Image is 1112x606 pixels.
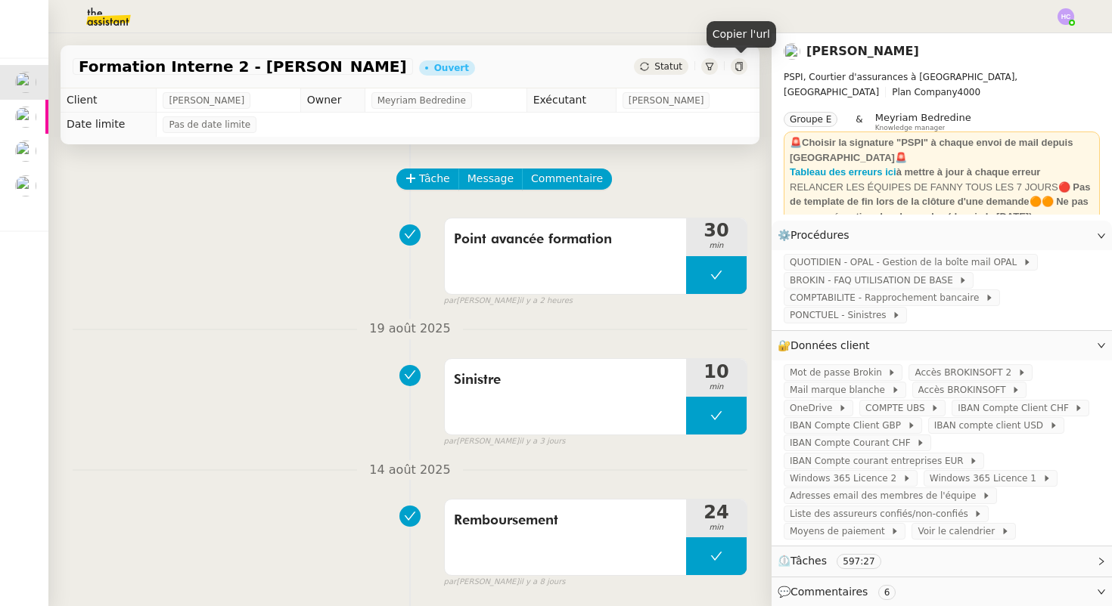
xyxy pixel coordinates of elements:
td: Owner [300,88,365,113]
span: par [444,435,457,448]
span: IBAN Compte courant entreprises EUR [790,453,969,468]
span: PSPI, Courtier d'assurances à [GEOGRAPHIC_DATA], [GEOGRAPHIC_DATA] [784,72,1017,97]
span: COMPTE UBS [865,400,930,416]
strong: 🚨Choisir la signature "PSPI" à chaque envoi de mail depuis [GEOGRAPHIC_DATA]🚨 [790,137,1073,163]
div: RELANCER LES ÉQUIPES DE FANNY TOUS LES 7 JOURS [790,180,1094,224]
span: Voir le calendrier [918,524,1000,539]
span: BROKIN - FAQ UTILISATION DE BASE [790,273,958,288]
img: users%2FTDxDvmCjFdN3QFePFNGdQUcJcQk1%2Favatar%2F0cfb3a67-8790-4592-a9ec-92226c678442 [15,175,36,196]
span: Moyens de paiement [790,524,890,539]
small: [PERSON_NAME] [444,295,573,308]
td: Client [61,88,157,113]
span: Commentaire [531,170,603,187]
span: Adresses email des membres de l'équipe [790,488,982,503]
span: Mot de passe Brokin [790,365,887,380]
a: [PERSON_NAME] [806,44,919,58]
span: Meyriam Bedredine [377,93,466,108]
span: 4000 [958,87,981,97]
span: OneDrive [790,400,838,416]
span: [PERSON_NAME] [169,93,244,108]
span: Accès BROKINSOFT 2 [915,365,1017,380]
span: Données client [791,339,870,351]
img: svg [1058,8,1074,25]
strong: à mettre à jour à chaque erreur [896,166,1041,178]
span: Remboursement [454,509,677,532]
img: users%2Fa6PbEmLwvGXylUqKytRPpDpAx153%2Favatar%2Ffanny.png [15,72,36,93]
span: Plan Company [892,87,957,97]
span: 24 [686,503,747,521]
span: ⚙️ [778,227,856,244]
small: [PERSON_NAME] [444,435,566,448]
span: 14 août 2025 [357,460,462,481]
span: min [686,240,747,252]
span: min [686,381,747,394]
span: il y a 3 jours [519,435,565,448]
span: 🔐 [778,337,876,354]
strong: 🔴 Pas de template de fin lors de la clôture d'une demande🟠🟠 Ne pas accuser réception des demandes... [790,181,1090,222]
div: ⏲️Tâches 597:27 [772,546,1112,576]
span: Pas de date limite [169,117,250,132]
span: & [856,112,862,131]
span: il y a 8 jours [519,576,565,589]
span: COMPTABILITE - Rapprochement bancaire [790,290,985,305]
span: par [444,295,457,308]
span: min [686,521,747,534]
span: Tâches [791,555,827,567]
img: users%2FTDxDvmCjFdN3QFePFNGdQUcJcQk1%2Favatar%2F0cfb3a67-8790-4592-a9ec-92226c678442 [15,107,36,128]
div: ⚙️Procédures [772,221,1112,250]
span: Commentaires [791,586,868,598]
span: Message [467,170,514,187]
img: users%2Fa6PbEmLwvGXylUqKytRPpDpAx153%2Favatar%2Ffanny.png [784,43,800,60]
div: 🔐Données client [772,331,1112,360]
span: 30 [686,221,747,240]
span: 10 [686,363,747,381]
span: Statut [654,61,682,72]
a: Tableau des erreurs ici [790,166,896,178]
nz-tag: 597:27 [837,554,881,569]
button: Message [458,169,523,190]
span: Windows 365 Licence 2 [790,471,902,486]
span: IBAN Compte Courant CHF [790,435,916,450]
span: Tâche [419,170,450,187]
span: QUOTIDIEN - OPAL - Gestion de la boîte mail OPAL [790,255,1023,270]
span: Procédures [791,229,850,241]
span: Mail marque blanche [790,382,891,397]
span: il y a 2 heures [519,295,573,308]
span: Point avancée formation [454,228,677,251]
span: Knowledge manager [875,124,946,132]
span: Liste des assureurs confiés/non-confiés [790,506,974,521]
span: PONCTUEL - Sinistres [790,308,892,323]
span: Formation Interne 2 - [PERSON_NAME] [79,59,407,74]
div: Ouvert [434,63,469,73]
img: users%2FNmPW3RcGagVdwlUj0SIRjiM8zA23%2Favatar%2Fb3e8f68e-88d8-429d-a2bd-00fb6f2d12db [15,141,36,162]
button: Commentaire [522,169,612,190]
small: [PERSON_NAME] [444,576,566,589]
nz-tag: 6 [878,585,896,600]
span: par [444,576,457,589]
span: ⏲️ [778,555,893,567]
span: 19 août 2025 [357,319,462,339]
app-user-label: Knowledge manager [875,112,971,131]
span: IBAN Compte Client CHF [958,400,1074,416]
span: Windows 365 Licence 1 [930,471,1042,486]
nz-tag: Groupe E [784,112,837,127]
div: Copier l'url [707,21,776,48]
span: Accès BROKINSOFT [918,382,1012,397]
td: Date limite [61,113,157,137]
button: Tâche [396,169,459,190]
span: IBAN Compte Client GBP [790,418,907,433]
td: Exécutant [526,88,616,113]
span: Meyriam Bedredine [875,112,971,123]
span: [PERSON_NAME] [629,93,704,108]
span: IBAN compte client USD [934,418,1049,433]
span: Sinistre [454,369,677,391]
span: 💬 [778,586,902,598]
